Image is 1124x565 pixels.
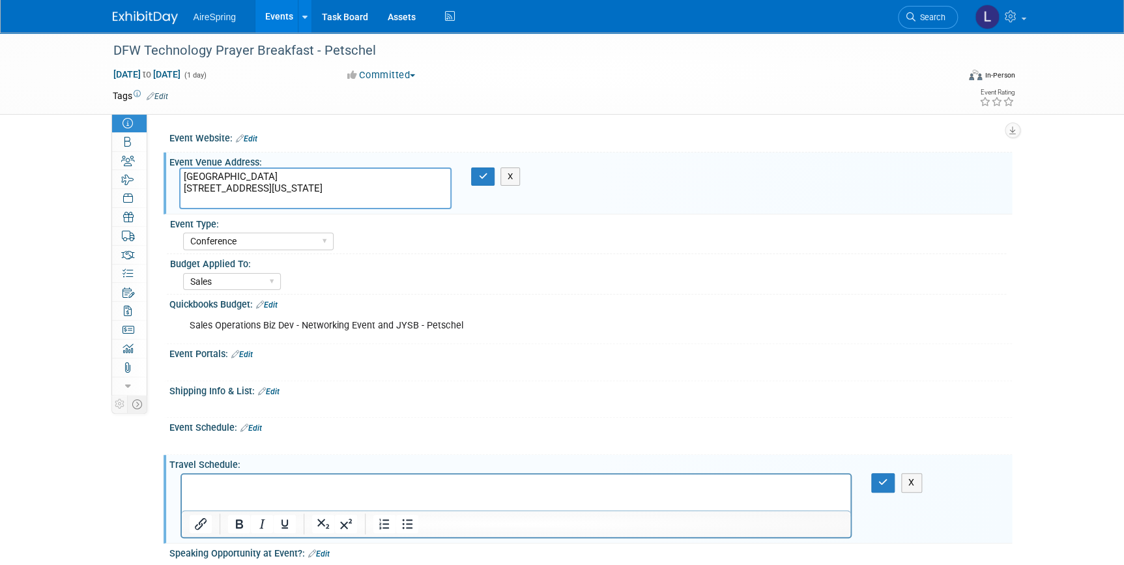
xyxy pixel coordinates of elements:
a: Edit [240,424,262,433]
img: Lisa Chow [975,5,1000,29]
div: Event Venue Address: [169,152,1012,169]
td: Personalize Event Tab Strip [112,396,128,413]
button: X [500,167,521,186]
a: Edit [231,350,253,359]
a: Edit [256,300,278,310]
span: to [141,69,153,80]
div: Event Type: [170,214,1006,231]
img: ExhibitDay [113,11,178,24]
td: Tags [113,89,168,102]
a: Edit [308,549,330,558]
img: Format-Inperson.png [969,70,982,80]
div: Shipping Info & List: [169,381,1012,398]
a: Edit [147,92,168,101]
button: Italic [250,515,272,533]
span: (1 day) [183,71,207,80]
div: DFW Technology Prayer Breakfast - Petschel [109,39,938,63]
a: Edit [258,387,280,396]
iframe: Rich Text Area [182,474,850,510]
span: AireSpring [194,12,236,22]
button: Subscript [311,515,334,533]
div: Event Website: [169,128,1012,145]
a: Edit [236,134,257,143]
div: Event Format [881,68,1015,87]
button: Numbered list [373,515,395,533]
div: Event Portals: [169,344,1012,361]
td: Toggle Event Tabs [127,396,147,413]
span: Search [915,12,945,22]
button: Superscript [334,515,356,533]
div: Speaking Opportunity at Event?: [169,543,1012,560]
button: Underline [273,515,295,533]
div: Sales Operations Biz Dev - Networking Event and JYSB - Petschel [180,313,852,339]
div: Travel Schedule: [169,455,1012,471]
a: Search [898,6,958,29]
button: Bold [227,515,250,533]
div: In-Person [984,70,1015,80]
button: Insert/edit link [190,515,212,533]
span: [DATE] [DATE] [113,68,181,80]
button: X [901,473,922,492]
div: Budget Applied To: [170,254,1006,270]
div: Event Rating [979,89,1014,96]
div: Quickbooks Budget: [169,295,1012,311]
button: Committed [343,68,420,82]
div: Event Schedule: [169,418,1012,435]
button: Bullet list [396,515,418,533]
